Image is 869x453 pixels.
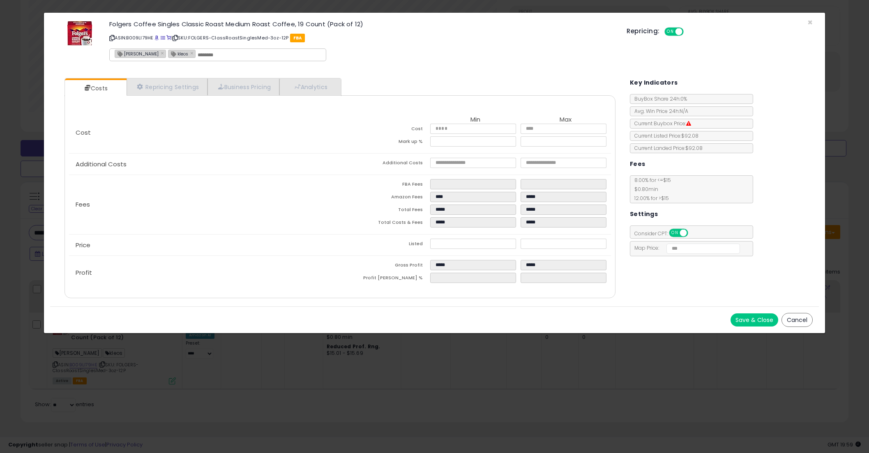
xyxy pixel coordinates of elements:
[69,201,340,208] p: Fees
[115,50,159,57] span: [PERSON_NAME]
[630,195,669,202] span: 12.00 % for > $15
[161,49,166,57] a: ×
[340,179,430,192] td: FBA Fees
[731,313,778,327] button: Save & Close
[781,313,813,327] button: Cancel
[207,78,279,95] a: Business Pricing
[340,260,430,273] td: Gross Profit
[190,49,195,57] a: ×
[340,124,430,136] td: Cost
[630,186,658,193] span: $0.80 min
[65,80,126,97] a: Costs
[340,192,430,205] td: Amazon Fees
[630,244,740,251] span: Map Price:
[687,230,700,237] span: OFF
[666,28,676,35] span: ON
[69,129,340,136] p: Cost
[69,242,340,248] p: Price
[154,34,159,41] a: BuyBox page
[430,116,521,124] th: Min
[670,230,680,237] span: ON
[69,161,340,168] p: Additional Costs
[627,28,659,34] h5: Repricing:
[630,120,691,127] span: Current Buybox Price:
[686,121,691,126] i: Suppressed Buy Box
[682,28,696,35] span: OFF
[630,78,678,88] h5: Key Indicators
[168,50,188,57] span: kleos
[340,239,430,251] td: Listed
[340,136,430,149] td: Mark up %
[340,273,430,285] td: Profit [PERSON_NAME] %
[630,145,703,152] span: Current Landed Price: $92.08
[340,158,430,170] td: Additional Costs
[279,78,340,95] a: Analytics
[630,177,671,202] span: 8.00 % for <= $15
[109,21,614,27] h3: Folgers Coffee Singles Classic Roast Medium Roast Coffee, 19 Count (Pack of 12)
[630,209,658,219] h5: Settings
[161,34,165,41] a: All offer listings
[630,95,687,102] span: BuyBox Share 24h: 0%
[69,269,340,276] p: Profit
[109,31,614,44] p: ASIN: B009LI79HE | SKU: FOLGERS-ClassRoastSinglesMed-3oz-12P
[630,230,699,237] span: Consider CPT:
[127,78,208,95] a: Repricing Settings
[807,16,813,28] span: ×
[630,159,645,169] h5: Fees
[630,132,698,139] span: Current Listed Price: $92.08
[630,108,688,115] span: Avg. Win Price 24h: N/A
[340,217,430,230] td: Total Costs & Fees
[521,116,611,124] th: Max
[166,34,171,41] a: Your listing only
[340,205,430,217] td: Total Fees
[67,21,92,46] img: 517nnqFSUYL._SL60_.jpg
[290,34,305,42] span: FBA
